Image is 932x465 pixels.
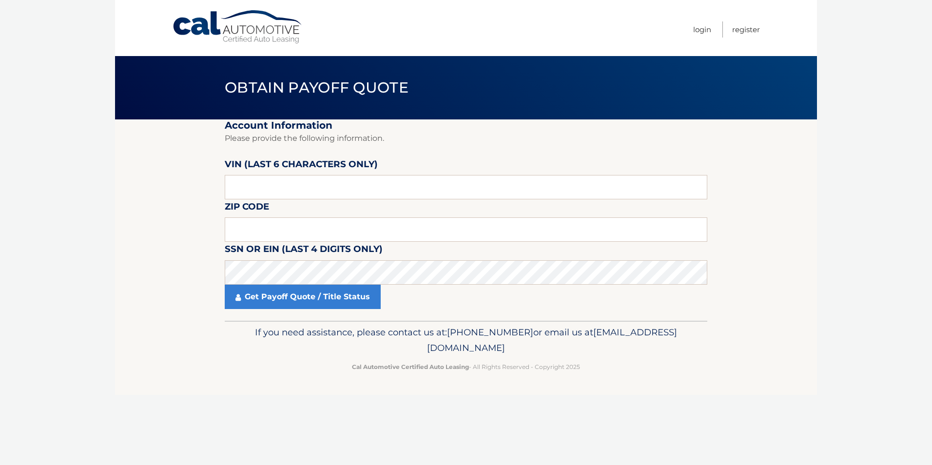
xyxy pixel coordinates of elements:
a: Login [693,21,711,38]
span: Obtain Payoff Quote [225,78,408,97]
p: If you need assistance, please contact us at: or email us at [231,325,701,356]
a: Cal Automotive [172,10,304,44]
p: - All Rights Reserved - Copyright 2025 [231,362,701,372]
label: Zip Code [225,199,269,217]
span: [PHONE_NUMBER] [447,327,533,338]
h2: Account Information [225,119,707,132]
a: Register [732,21,760,38]
p: Please provide the following information. [225,132,707,145]
label: VIN (last 6 characters only) [225,157,378,175]
a: Get Payoff Quote / Title Status [225,285,381,309]
strong: Cal Automotive Certified Auto Leasing [352,363,469,370]
label: SSN or EIN (last 4 digits only) [225,242,383,260]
